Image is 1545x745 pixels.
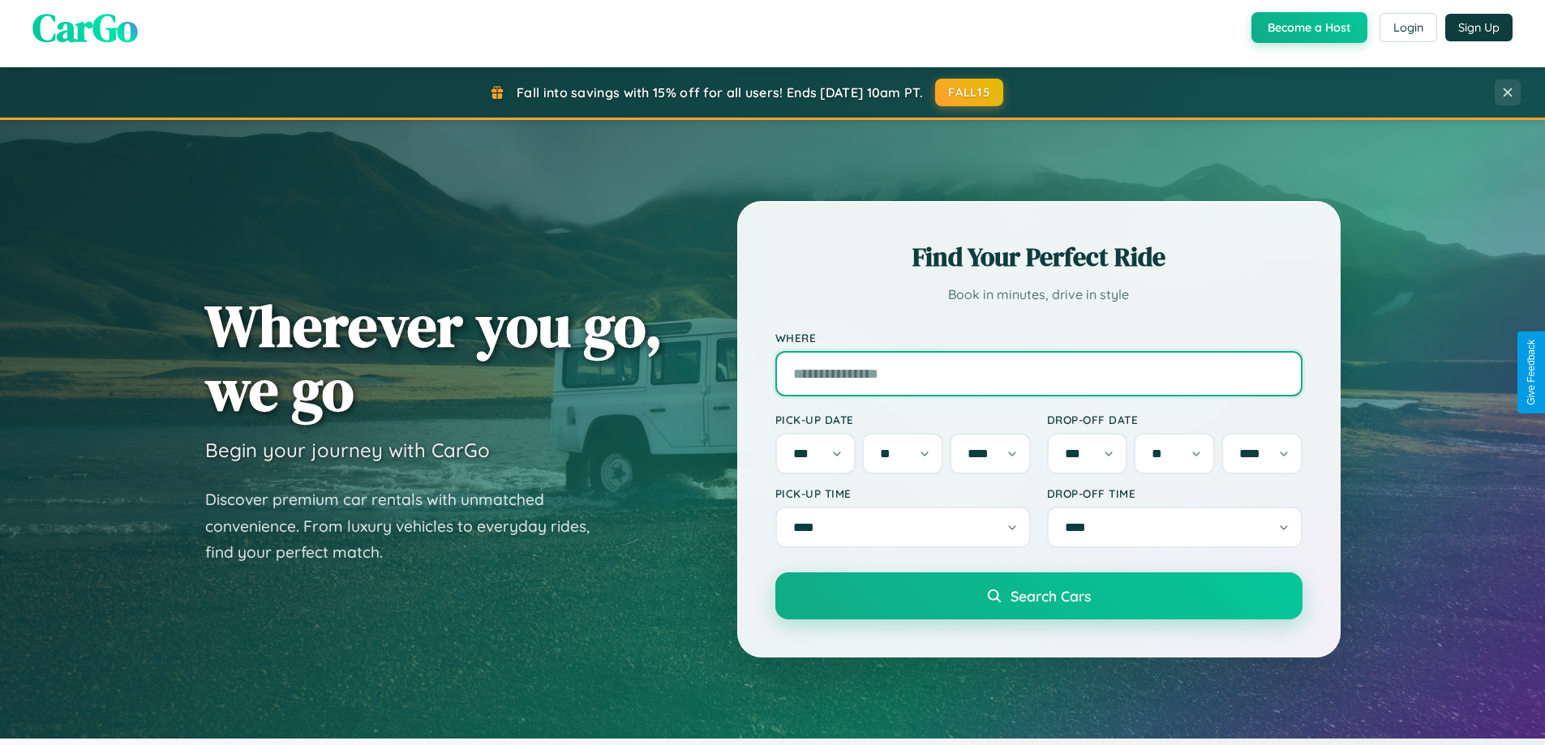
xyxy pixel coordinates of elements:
span: Search Cars [1011,587,1091,605]
button: Become a Host [1251,12,1367,43]
label: Pick-up Time [775,486,1031,500]
label: Drop-off Time [1047,486,1303,500]
p: Discover premium car rentals with unmatched convenience. From luxury vehicles to everyday rides, ... [205,486,611,566]
button: Sign Up [1445,14,1513,41]
span: Fall into savings with 15% off for all users! Ends [DATE] 10am PT. [517,84,923,101]
label: Where [775,331,1303,345]
h2: Find Your Perfect Ride [775,239,1303,275]
h3: Begin your journey with CarGo [205,438,490,462]
h1: Wherever you go, we go [205,293,663,422]
button: Search Cars [775,572,1303,619]
button: Login [1380,13,1437,42]
span: CarGo [32,1,138,54]
div: Give Feedback [1526,340,1537,405]
label: Drop-off Date [1047,413,1303,426]
button: FALL15 [935,79,1003,106]
label: Pick-up Date [775,413,1031,426]
p: Book in minutes, drive in style [775,283,1303,306]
